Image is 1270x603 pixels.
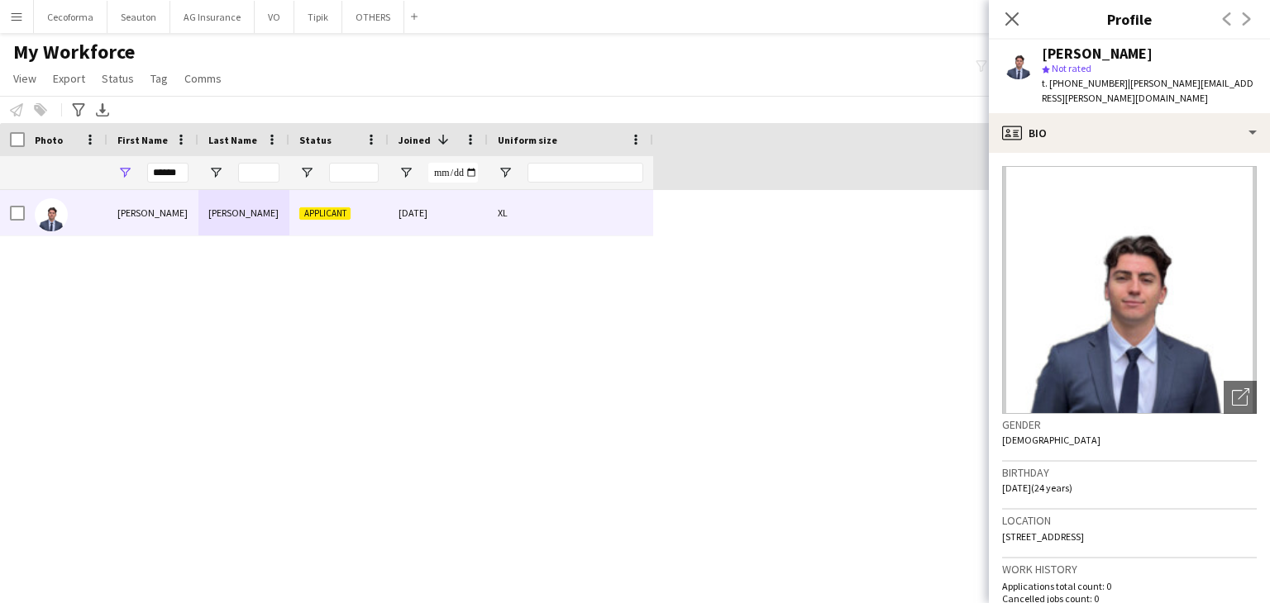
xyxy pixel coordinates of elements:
[1002,417,1257,432] h3: Gender
[1002,580,1257,592] p: Applications total count: 0
[107,1,170,33] button: Seauton
[13,71,36,86] span: View
[1042,46,1153,61] div: [PERSON_NAME]
[528,163,643,183] input: Uniform size Filter Input
[13,40,135,64] span: My Workforce
[35,134,63,146] span: Photo
[208,134,257,146] span: Last Name
[1002,562,1257,577] h3: Work history
[329,163,379,183] input: Status Filter Input
[1002,513,1257,528] h3: Location
[498,207,508,219] span: XL
[35,198,68,231] img: Arthur Boyer
[428,163,478,183] input: Joined Filter Input
[198,190,289,235] div: [PERSON_NAME]
[144,68,174,89] a: Tag
[1002,530,1084,543] span: [STREET_ADDRESS]
[34,1,107,33] button: Cecoforma
[178,68,228,89] a: Comms
[989,8,1270,30] h3: Profile
[299,165,314,180] button: Open Filter Menu
[255,1,294,33] button: VO
[102,71,134,86] span: Status
[46,68,92,89] a: Export
[7,68,43,89] a: View
[238,163,279,183] input: Last Name Filter Input
[1002,434,1101,446] span: [DEMOGRAPHIC_DATA]
[989,113,1270,153] div: Bio
[107,190,198,235] div: [PERSON_NAME]
[69,100,88,120] app-action-btn: Advanced filters
[342,1,404,33] button: OTHERS
[1042,77,1253,104] span: | [PERSON_NAME][EMAIL_ADDRESS][PERSON_NAME][DOMAIN_NAME]
[299,134,332,146] span: Status
[399,165,413,180] button: Open Filter Menu
[150,71,168,86] span: Tag
[1042,77,1128,89] span: t. [PHONE_NUMBER]
[498,165,513,180] button: Open Filter Menu
[389,190,488,235] div: [DATE]
[208,165,223,180] button: Open Filter Menu
[95,68,141,89] a: Status
[117,165,132,180] button: Open Filter Menu
[53,71,85,86] span: Export
[1052,62,1091,74] span: Not rated
[170,1,255,33] button: AG Insurance
[1002,166,1257,414] img: Crew avatar or photo
[117,134,168,146] span: First Name
[93,100,112,120] app-action-btn: Export XLSX
[1002,482,1072,494] span: [DATE] (24 years)
[147,163,189,183] input: First Name Filter Input
[299,207,351,220] span: Applicant
[184,71,222,86] span: Comms
[498,134,557,146] span: Uniform size
[1002,465,1257,480] h3: Birthday
[1224,381,1257,414] div: Open photos pop-in
[294,1,342,33] button: Tipik
[399,134,431,146] span: Joined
